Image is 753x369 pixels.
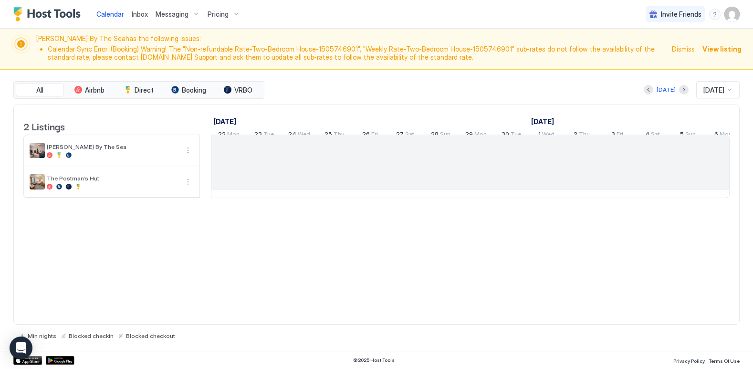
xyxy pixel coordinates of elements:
span: 27 [396,130,404,140]
span: Pricing [208,10,229,19]
div: menu [709,9,721,20]
span: Sun [440,130,450,140]
a: September 24, 2025 [286,128,313,142]
span: Tue [263,130,274,140]
button: All [16,84,63,97]
a: September 22, 2025 [211,115,239,128]
span: VRBO [234,86,252,95]
span: Wed [298,130,310,140]
span: Thu [579,130,590,140]
div: menu [182,176,194,188]
a: Host Tools Logo [13,7,85,21]
span: Terms Of Use [709,358,740,364]
a: Inbox [132,9,148,19]
span: Blocked checkout [126,332,175,339]
span: Min nights [28,332,56,339]
button: Previous month [644,85,653,95]
span: Mon [474,130,487,140]
span: Mon [720,130,732,140]
button: [DATE] [655,84,677,95]
span: Blocked checkin [69,332,114,339]
span: 6 [714,130,718,140]
span: 2 Listings [23,119,65,133]
a: October 3, 2025 [609,128,626,142]
span: Wed [542,130,554,140]
span: Privacy Policy [673,358,705,364]
span: © 2025 Host Tools [353,357,395,363]
span: [PERSON_NAME] By The Sea [47,143,178,150]
div: tab-group [13,81,264,99]
span: [DATE] [703,86,724,95]
a: October 1, 2025 [529,115,556,128]
div: menu [182,145,194,156]
span: 5 [680,130,684,140]
span: 22 [218,130,226,140]
button: More options [182,176,194,188]
a: October 1, 2025 [536,128,557,142]
span: Thu [334,130,345,140]
li: Calendar Sync Error: (Booking) Warning! The "Non-refundable Rate-Two-Bedroom House-1505746901", "... [48,45,666,62]
span: 26 [362,130,370,140]
span: Fri [617,130,623,140]
span: 25 [324,130,332,140]
div: User profile [724,7,740,22]
button: Airbnb [65,84,113,97]
a: September 22, 2025 [216,128,242,142]
span: Messaging [156,10,188,19]
a: Terms Of Use [709,355,740,365]
span: 3 [611,130,615,140]
button: Booking [165,84,212,97]
div: Open Intercom Messenger [10,337,32,359]
a: Google Play Store [46,356,74,365]
span: Booking [182,86,206,95]
a: September 27, 2025 [394,128,417,142]
span: 28 [431,130,439,140]
a: October 4, 2025 [643,128,662,142]
span: Direct [135,86,154,95]
span: 24 [288,130,296,140]
button: Direct [115,84,163,97]
span: Fri [371,130,378,140]
a: September 30, 2025 [499,128,523,142]
a: September 28, 2025 [429,128,453,142]
span: Sat [651,130,660,140]
div: [DATE] [657,85,676,94]
a: App Store [13,356,42,365]
a: October 6, 2025 [712,128,734,142]
button: Next month [679,85,689,95]
a: September 26, 2025 [360,128,380,142]
button: VRBO [214,84,262,97]
a: October 2, 2025 [571,128,592,142]
span: The Postman's Hut [47,175,178,182]
a: September 29, 2025 [463,128,489,142]
span: 1 [538,130,541,140]
span: 23 [254,130,262,140]
span: 30 [502,130,509,140]
span: Inbox [132,10,148,18]
span: Calendar [96,10,124,18]
div: Dismiss [672,44,695,54]
a: Calendar [96,9,124,19]
span: Sun [685,130,696,140]
span: Mon [227,130,240,140]
span: All [36,86,43,95]
a: October 5, 2025 [678,128,698,142]
div: listing image [30,174,45,190]
a: September 25, 2025 [322,128,347,142]
span: 29 [465,130,473,140]
span: Sat [405,130,414,140]
span: Invite Friends [661,10,701,19]
div: listing image [30,143,45,158]
span: 2 [574,130,577,140]
span: 4 [645,130,649,140]
button: More options [182,145,194,156]
span: [PERSON_NAME] By The Sea has the following issues: [36,34,666,63]
span: Tue [511,130,521,140]
div: View listing [702,44,742,54]
a: September 23, 2025 [252,128,276,142]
